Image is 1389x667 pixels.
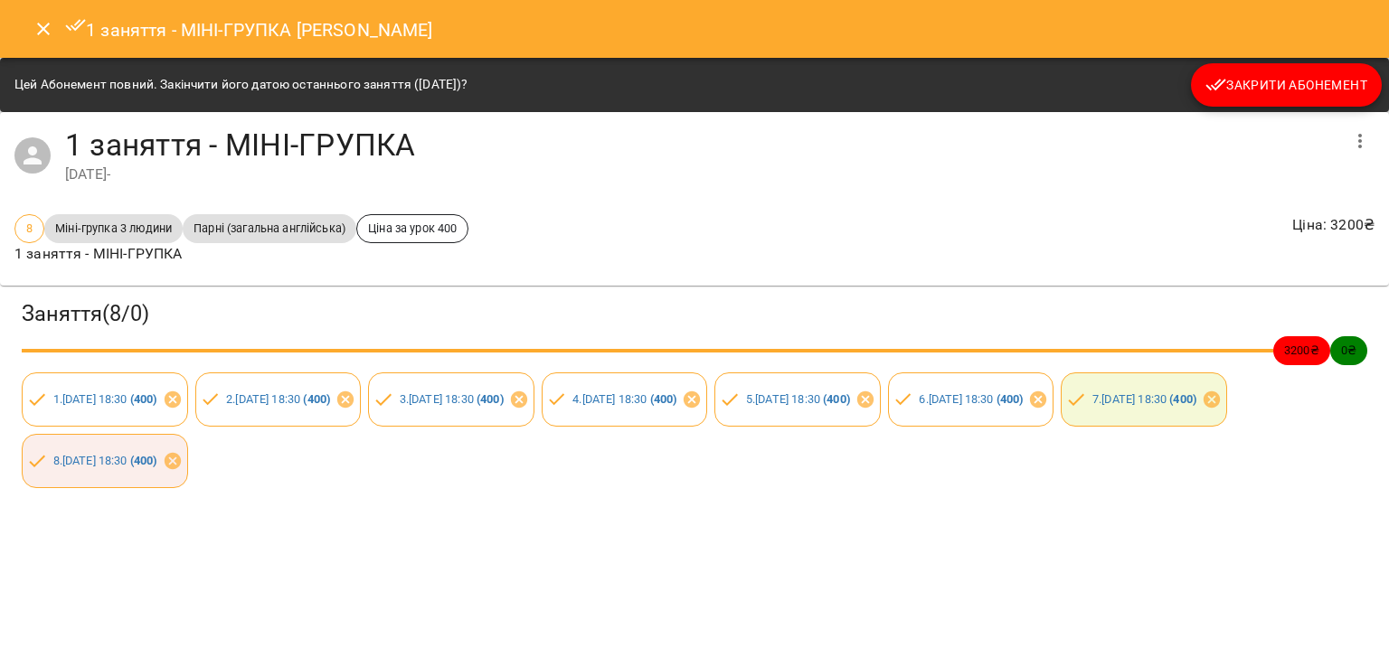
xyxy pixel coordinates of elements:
a: 5.[DATE] 18:30 (400) [746,392,850,406]
div: 6.[DATE] 18:30 (400) [888,372,1054,427]
div: 5.[DATE] 18:30 (400) [714,372,881,427]
b: ( 400 ) [477,392,504,406]
a: 3.[DATE] 18:30 (400) [400,392,504,406]
b: ( 400 ) [1169,392,1196,406]
b: ( 400 ) [303,392,330,406]
a: 6.[DATE] 18:30 (400) [919,392,1023,406]
div: 3.[DATE] 18:30 (400) [368,372,534,427]
h4: 1 заняття - МІНІ-ГРУПКА [65,127,1338,164]
div: [DATE] - [65,164,1338,185]
span: 3200 ₴ [1273,342,1330,359]
div: 2.[DATE] 18:30 (400) [195,372,362,427]
b: ( 400 ) [130,392,157,406]
span: 0 ₴ [1330,342,1367,359]
b: ( 400 ) [997,392,1024,406]
a: 4.[DATE] 18:30 (400) [572,392,676,406]
span: Закрити Абонемент [1205,74,1367,96]
span: Міні-групка 3 людини [44,220,183,237]
div: 1.[DATE] 18:30 (400) [22,372,188,427]
b: ( 400 ) [823,392,850,406]
b: ( 400 ) [650,392,677,406]
button: Close [22,7,65,51]
a: 1.[DATE] 18:30 (400) [53,392,157,406]
div: Цей Абонемент повний. Закінчити його датою останнього заняття ([DATE])? [14,69,468,101]
p: Ціна : 3200 ₴ [1292,214,1375,236]
h3: Заняття ( 8 / 0 ) [22,300,1367,328]
button: Закрити Абонемент [1191,63,1382,107]
h6: 1 заняття - МІНІ-ГРУПКА [PERSON_NAME] [65,14,433,44]
span: Ціна за урок 400 [357,220,468,237]
span: 8 [15,220,43,237]
a: 7.[DATE] 18:30 (400) [1092,392,1196,406]
div: 7.[DATE] 18:30 (400) [1061,372,1227,427]
a: 8.[DATE] 18:30 (400) [53,454,157,467]
p: 1 заняття - МІНІ-ГРУПКА [14,243,468,265]
a: 2.[DATE] 18:30 (400) [226,392,330,406]
b: ( 400 ) [130,454,157,467]
div: 4.[DATE] 18:30 (400) [542,372,708,427]
span: Парні (загальна англійська) [183,220,356,237]
div: 8.[DATE] 18:30 (400) [22,434,188,488]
